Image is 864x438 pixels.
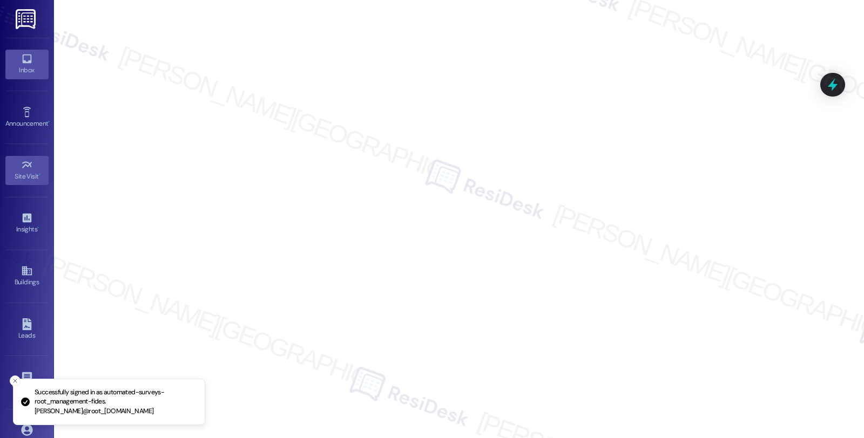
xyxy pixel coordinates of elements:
[10,375,21,386] button: Close toast
[5,368,49,397] a: Templates •
[16,9,38,29] img: ResiDesk Logo
[39,171,40,179] span: •
[5,209,49,238] a: Insights •
[5,156,49,185] a: Site Visit •
[35,388,196,416] p: Successfully signed in as automated-surveys-root_management-fides.[PERSON_NAME]@root_[DOMAIN_NAME]
[5,50,49,79] a: Inbox
[48,118,50,126] span: •
[5,315,49,344] a: Leads
[5,262,49,291] a: Buildings
[37,224,39,231] span: •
